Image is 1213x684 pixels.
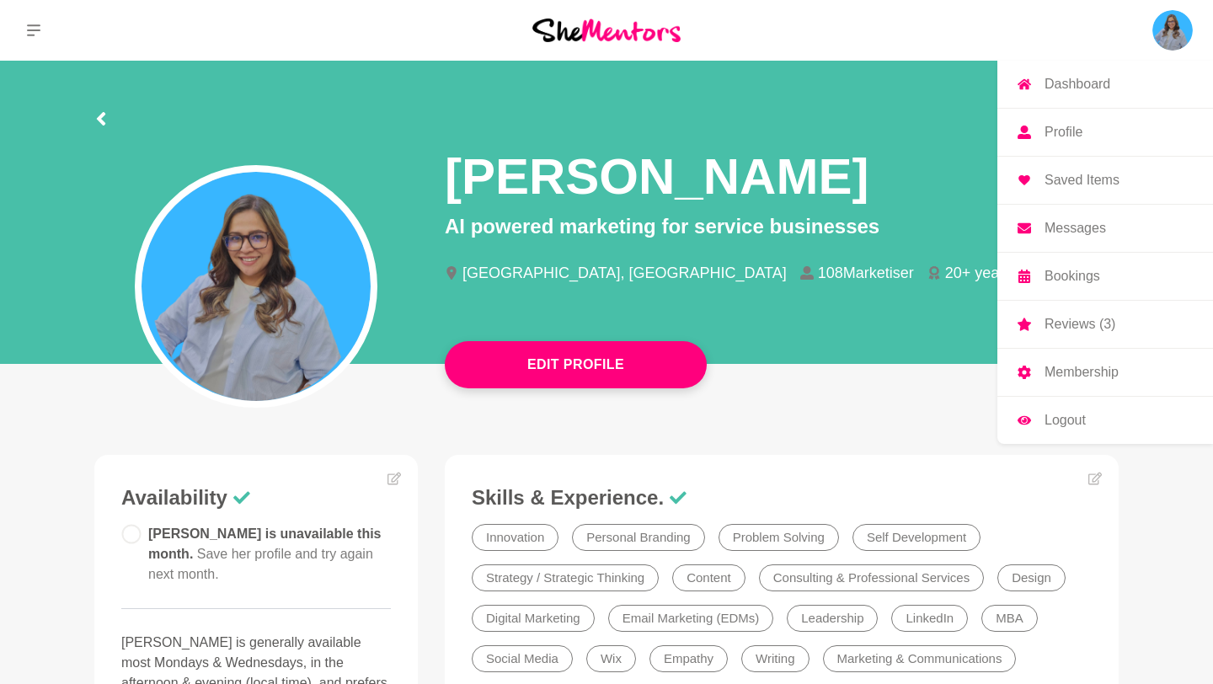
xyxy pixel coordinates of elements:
[472,485,1092,510] h3: Skills & Experience.
[1045,270,1100,283] p: Bookings
[1045,174,1119,187] p: Saved Items
[997,205,1213,252] a: Messages
[1045,366,1119,379] p: Membership
[1045,318,1115,331] p: Reviews (3)
[997,157,1213,204] a: Saved Items
[997,301,1213,348] a: Reviews (3)
[1152,10,1193,51] a: Mona SwarupDashboardProfileSaved ItemsMessagesBookingsReviews (3)MembershipLogout
[997,109,1213,156] a: Profile
[997,253,1213,300] a: Bookings
[927,265,1026,281] li: 20+ years
[800,265,927,281] li: 108Marketiser
[1045,414,1086,427] p: Logout
[1045,222,1106,235] p: Messages
[1045,77,1110,91] p: Dashboard
[445,145,868,208] h1: [PERSON_NAME]
[445,341,707,388] button: Edit Profile
[1045,126,1082,139] p: Profile
[532,19,681,41] img: She Mentors Logo
[445,211,1119,242] p: AI powered marketing for service businesses
[121,485,391,510] h3: Availability
[148,547,373,581] span: Save her profile and try again next month.
[445,265,800,281] li: [GEOGRAPHIC_DATA], [GEOGRAPHIC_DATA]
[148,526,382,581] span: [PERSON_NAME] is unavailable this month.
[997,61,1213,108] a: Dashboard
[1152,10,1193,51] img: Mona Swarup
